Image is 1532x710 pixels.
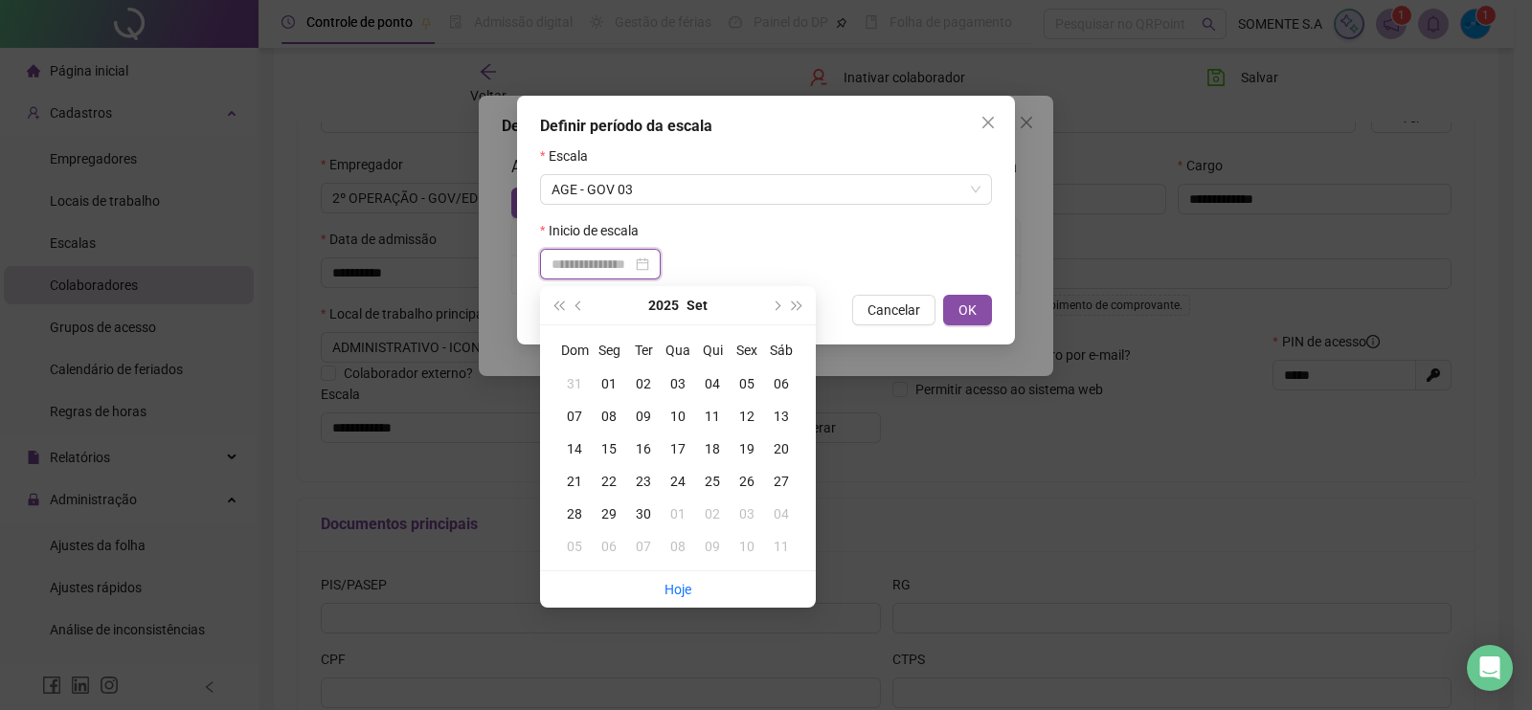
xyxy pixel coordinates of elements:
td: 2025-09-14 [557,433,592,465]
td: 2025-09-16 [626,433,661,465]
span: Cancelar [867,300,920,321]
th: Seg [592,333,626,367]
td: 2025-09-23 [626,465,661,498]
div: 22 [592,471,626,492]
td: 2025-09-24 [661,465,695,498]
td: 2025-09-09 [626,400,661,433]
td: 2025-10-01 [661,498,695,530]
span: AGE - GOV 03 [552,175,980,204]
button: Cancelar [852,295,935,325]
td: 2025-09-13 [764,400,799,433]
div: Open Intercom Messenger [1467,645,1513,691]
div: 07 [626,536,661,557]
td: 2025-10-08 [661,530,695,563]
td: 2025-09-10 [661,400,695,433]
label: Inicio de escala [540,220,651,241]
div: 31 [557,373,592,394]
div: 09 [695,536,730,557]
button: Close [973,107,1003,138]
div: 25 [695,471,730,492]
td: 2025-10-02 [695,498,730,530]
td: 2025-09-17 [661,433,695,465]
td: 2025-09-01 [592,367,626,400]
div: 06 [764,373,799,394]
div: 09 [626,406,661,427]
div: 30 [626,503,661,524]
td: 2025-09-26 [730,465,764,498]
td: 2025-09-27 [764,465,799,498]
td: 2025-10-04 [764,498,799,530]
span: close [980,115,996,130]
div: 21 [557,471,592,492]
div: 17 [661,438,695,459]
td: 2025-09-08 [592,400,626,433]
td: 2025-10-10 [730,530,764,563]
td: 2025-09-30 [626,498,661,530]
div: 23 [626,471,661,492]
div: 13 [764,406,799,427]
td: 2025-09-20 [764,433,799,465]
td: 2025-10-11 [764,530,799,563]
button: month panel [687,286,708,324]
td: 2025-09-02 [626,367,661,400]
td: 2025-09-18 [695,433,730,465]
div: 01 [592,373,626,394]
td: 2025-09-28 [557,498,592,530]
button: prev-year [569,286,590,324]
th: Dom [557,333,592,367]
div: 06 [592,536,626,557]
td: 2025-10-09 [695,530,730,563]
th: Ter [626,333,661,367]
th: Qua [661,333,695,367]
div: 02 [695,503,730,524]
div: 05 [557,536,592,557]
div: 01 [661,503,695,524]
div: 27 [764,471,799,492]
label: Escala [540,145,600,166]
td: 2025-10-05 [557,530,592,563]
div: 04 [695,373,730,394]
td: 2025-09-21 [557,465,592,498]
td: 2025-09-12 [730,400,764,433]
div: 28 [557,503,592,524]
td: 2025-09-15 [592,433,626,465]
th: Sex [730,333,764,367]
td: 2025-10-07 [626,530,661,563]
td: 2025-10-03 [730,498,764,530]
td: 2025-09-07 [557,400,592,433]
button: super-prev-year [548,286,569,324]
div: 24 [661,471,695,492]
td: 2025-09-22 [592,465,626,498]
button: super-next-year [787,286,808,324]
td: 2025-09-04 [695,367,730,400]
div: 26 [730,471,764,492]
div: 07 [557,406,592,427]
div: 14 [557,438,592,459]
div: 10 [730,536,764,557]
div: 20 [764,438,799,459]
div: 11 [695,406,730,427]
div: 16 [626,438,661,459]
div: 15 [592,438,626,459]
button: year panel [648,286,679,324]
div: 03 [730,503,764,524]
div: 04 [764,503,799,524]
td: 2025-09-11 [695,400,730,433]
td: 2025-09-19 [730,433,764,465]
div: 02 [626,373,661,394]
div: Definir período da escala [540,115,992,138]
td: 2025-09-06 [764,367,799,400]
td: 2025-10-06 [592,530,626,563]
div: 05 [730,373,764,394]
button: OK [943,295,992,325]
div: 18 [695,438,730,459]
td: 2025-09-25 [695,465,730,498]
th: Sáb [764,333,799,367]
div: 29 [592,503,626,524]
td: 2025-09-29 [592,498,626,530]
span: OK [958,300,977,321]
div: 10 [661,406,695,427]
button: next-year [765,286,786,324]
td: 2025-09-05 [730,367,764,400]
div: 11 [764,536,799,557]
